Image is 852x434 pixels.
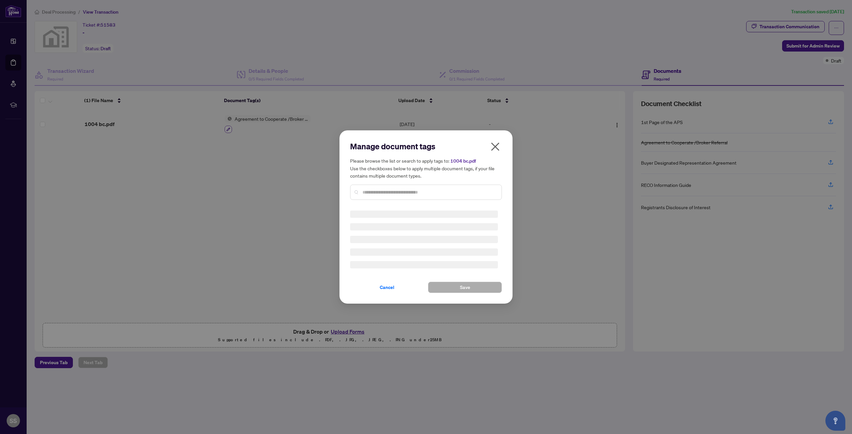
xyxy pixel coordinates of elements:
span: Cancel [380,282,394,293]
h2: Manage document tags [350,141,502,152]
span: 1004 bc.pdf [450,158,476,164]
button: Open asap [825,411,845,431]
span: close [490,141,501,152]
button: Cancel [350,282,424,293]
button: Save [428,282,502,293]
h5: Please browse the list or search to apply tags to: Use the checkboxes below to apply multiple doc... [350,157,502,179]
